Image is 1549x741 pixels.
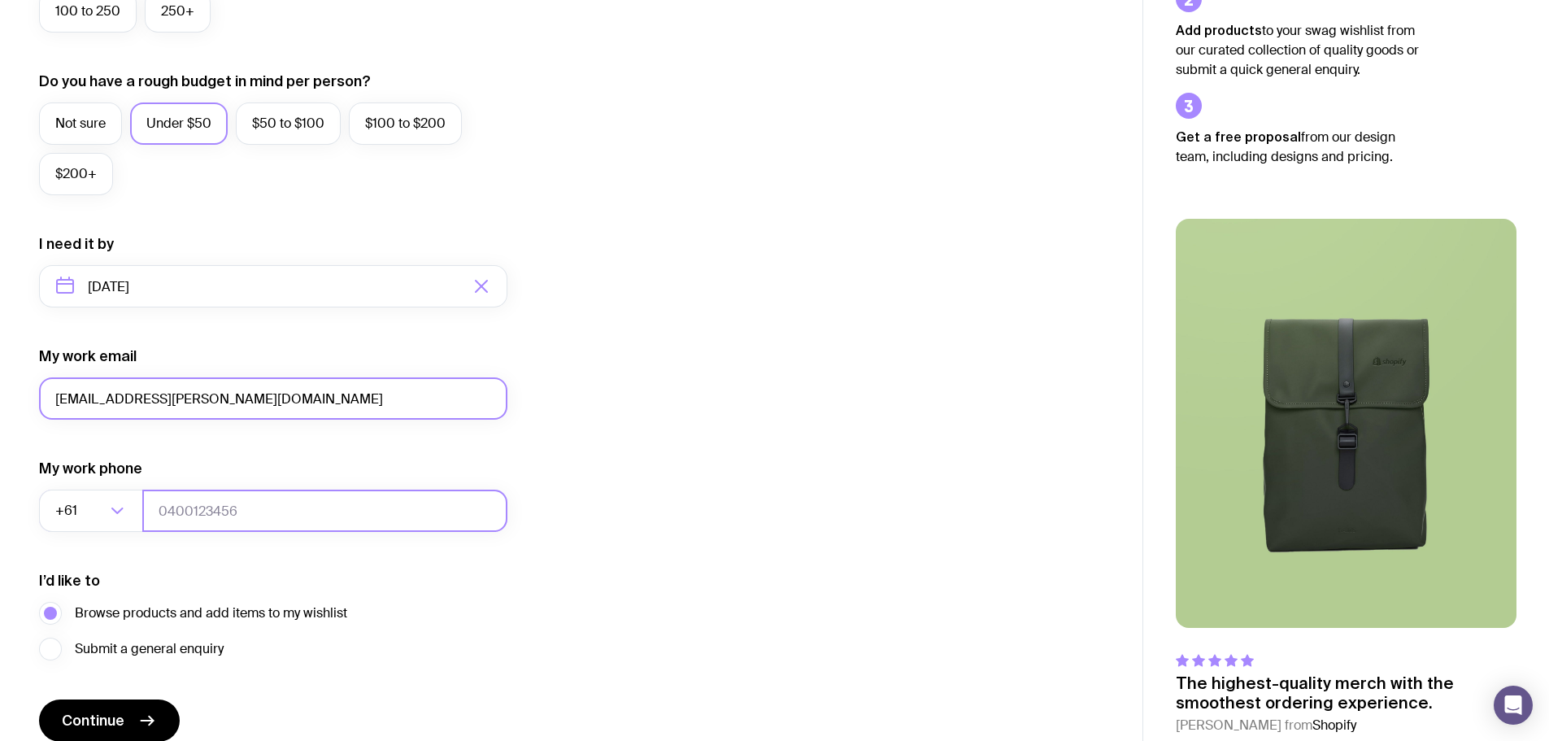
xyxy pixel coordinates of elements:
label: $100 to $200 [349,102,462,145]
span: Shopify [1312,717,1356,734]
input: 0400123456 [142,490,507,532]
p: to your swag wishlist from our curated collection of quality goods or submit a quick general enqu... [1176,20,1420,80]
span: +61 [55,490,80,532]
strong: Add products [1176,23,1262,37]
input: Search for option [80,490,106,532]
p: The highest-quality merch with the smoothest ordering experience. [1176,673,1516,713]
span: Browse products and add items to my wishlist [75,604,347,623]
label: My work email [39,347,137,366]
label: My work phone [39,459,142,478]
cite: [PERSON_NAME] from [1176,716,1516,735]
label: I need it by [39,234,114,254]
label: $50 to $100 [236,102,341,145]
span: Continue [62,711,124,730]
label: Under $50 [130,102,228,145]
div: Search for option [39,490,143,532]
div: Open Intercom Messenger [1494,686,1533,725]
input: you@email.com [39,377,507,420]
span: Submit a general enquiry [75,639,224,659]
p: from our design team, including designs and pricing. [1176,127,1420,167]
label: I’d like to [39,571,100,591]
label: Do you have a rough budget in mind per person? [39,72,371,91]
label: Not sure [39,102,122,145]
input: Select a target date [39,265,507,307]
label: $200+ [39,153,113,195]
strong: Get a free proposal [1176,129,1301,144]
